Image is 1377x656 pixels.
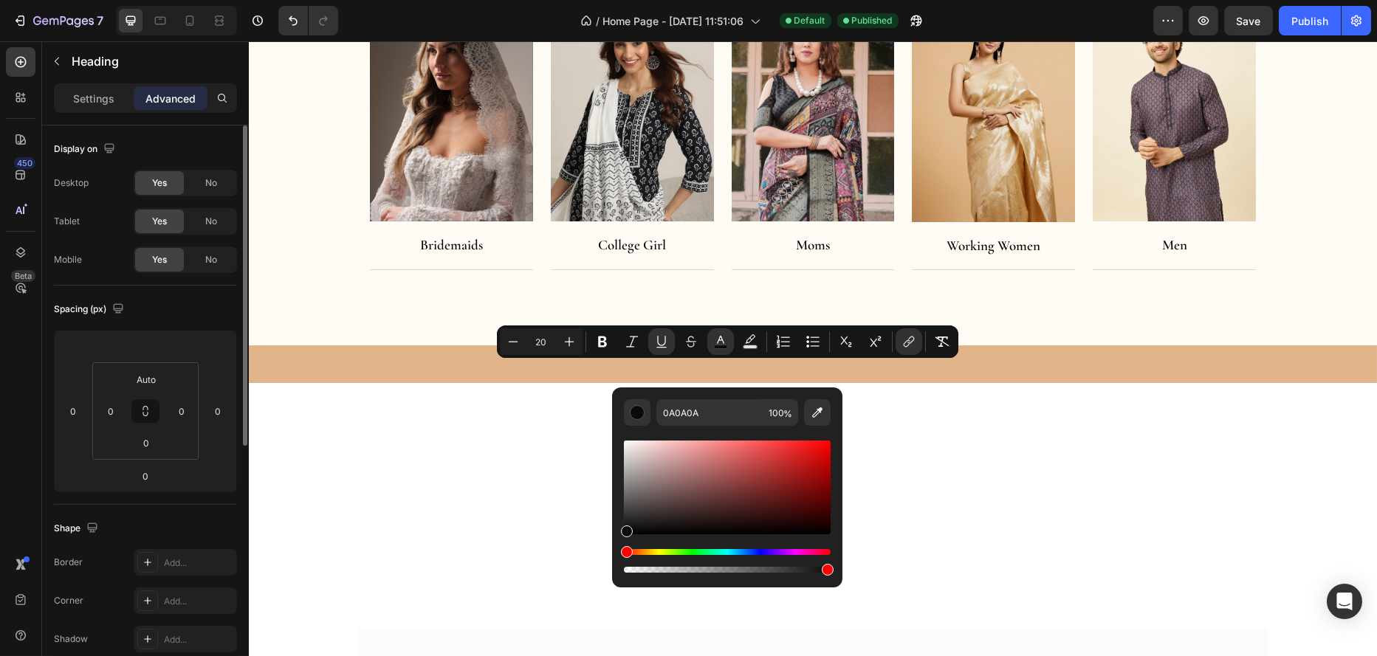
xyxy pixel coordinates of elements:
[123,193,283,215] p: Bridemaids
[497,325,958,358] div: Editor contextual toolbar
[54,519,101,539] div: Shape
[249,41,1377,656] iframe: Design area
[54,632,88,646] div: Shadow
[54,300,127,320] div: Spacing (px)
[6,6,110,35] button: 7
[205,215,217,228] span: No
[131,465,160,487] input: 0
[603,13,744,29] span: Home Page - [DATE] 11:51:06
[205,176,217,190] span: No
[54,253,82,266] div: Mobile
[131,368,161,390] input: auto
[14,157,35,169] div: 450
[547,195,581,212] a: Moms
[54,215,80,228] div: Tablet
[1224,6,1273,35] button: Save
[164,556,233,570] div: Add...
[205,253,217,266] span: No
[207,400,229,422] input: 0
[698,196,791,213] a: Working Women
[152,176,167,190] span: Yes
[171,400,193,422] input: 0px
[131,432,161,454] input: 0px
[597,13,600,29] span: /
[62,400,84,422] input: 0
[624,549,831,555] div: Hue
[164,633,233,646] div: Add...
[913,195,938,212] a: Men
[145,91,196,106] p: Advanced
[794,14,825,27] span: Default
[54,139,118,159] div: Display on
[54,556,83,569] div: Border
[152,253,167,266] span: Yes
[349,195,417,212] a: College Girl
[97,12,103,30] p: 7
[54,176,89,190] div: Desktop
[11,270,35,282] div: Beta
[278,6,338,35] div: Undo/Redo
[54,594,83,607] div: Corner
[164,595,233,608] div: Add...
[1279,6,1341,35] button: Publish
[1291,13,1328,29] div: Publish
[152,215,167,228] span: Yes
[131,335,160,357] input: auto
[73,91,114,106] p: Settings
[72,52,231,70] p: Heading
[656,399,763,426] input: E.g FFFFFF
[1237,15,1261,27] span: Save
[1327,584,1362,619] div: Open Intercom Messenger
[783,406,792,422] span: %
[100,400,122,422] input: 0px
[852,14,893,27] span: Published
